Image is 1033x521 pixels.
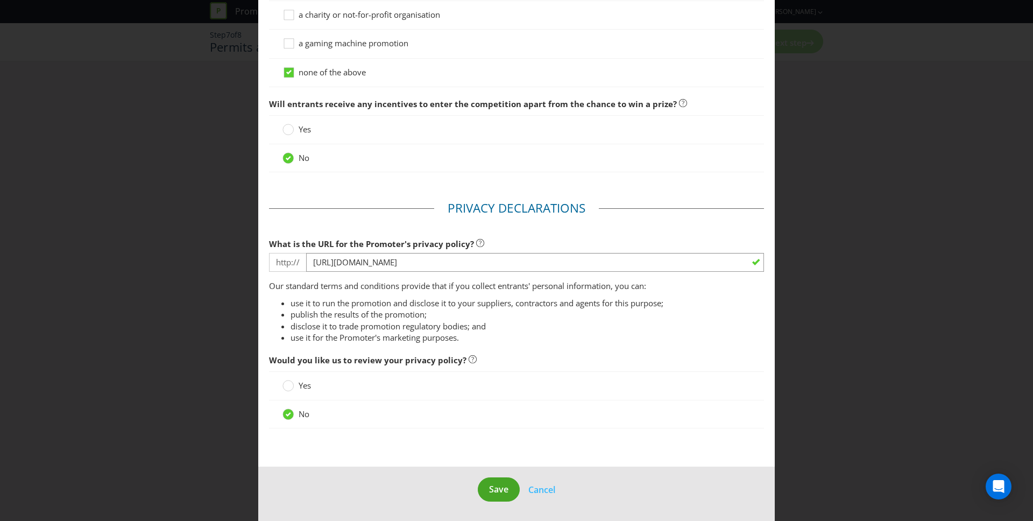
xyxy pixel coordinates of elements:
[269,355,466,365] span: Would you like us to review your privacy policy?
[269,253,306,272] span: http://
[986,474,1011,499] div: Open Intercom Messenger
[291,332,764,343] li: use it for the Promoter's marketing purposes.
[291,298,764,309] li: use it to run the promotion and disclose it to your suppliers, contractors and agents for this pu...
[269,280,764,292] p: Our standard terms and conditions provide that if you collect entrants' personal information, you...
[299,67,366,78] span: none of the above
[299,124,311,135] span: Yes
[291,309,764,320] li: publish the results of the promotion;
[478,477,520,502] button: Save
[299,152,309,163] span: No
[528,484,555,496] span: Cancel
[269,238,474,249] span: What is the URL for the Promoter's privacy policy?
[299,380,311,391] span: Yes
[299,409,309,419] span: No
[299,38,408,48] span: a gaming machine promotion
[528,483,556,497] button: Cancel
[269,98,677,109] span: Will entrants receive any incentives to enter the competition apart from the chance to win a prize?
[489,483,508,495] span: Save
[434,200,599,217] legend: Privacy Declarations
[299,9,440,20] span: a charity or not-for-profit organisation
[291,321,764,332] li: disclose it to trade promotion regulatory bodies; and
